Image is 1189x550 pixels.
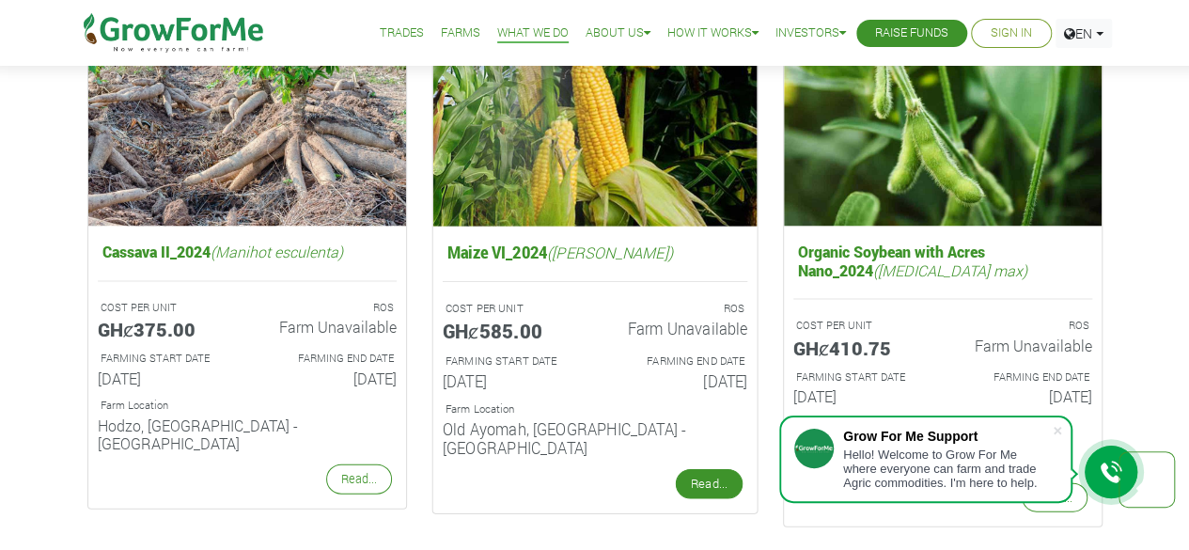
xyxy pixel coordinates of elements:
h5: GHȼ375.00 [98,318,233,340]
a: Investors [775,24,846,43]
i: (Manihot esculenta) [211,242,343,261]
a: Raise Funds [875,24,948,43]
h5: Maize VI_2024 [442,238,746,266]
p: ROS [264,300,394,316]
p: Estimated Farming End Date [612,353,744,369]
h6: Hodzo, [GEOGRAPHIC_DATA] - [GEOGRAPHIC_DATA] [98,416,397,452]
p: A unit is a quarter of an Acre [101,300,230,316]
a: Read... [675,469,742,499]
h6: [DATE] [98,369,233,387]
h5: Organic Soybean with Acres Nano_2024 [793,238,1092,283]
a: Farms [441,24,480,43]
a: EN [1056,19,1112,48]
img: growforme image [88,14,406,228]
h6: [DATE] [957,387,1092,405]
div: Hello! Welcome to Grow For Me where everyone can farm and trade Agric commodities. I'm here to help. [843,448,1052,490]
p: Estimated Farming Start Date [796,369,926,385]
a: How it Works [667,24,759,43]
i: ([MEDICAL_DATA] max) [873,260,1027,280]
h6: Old Ayomah, [GEOGRAPHIC_DATA] - [GEOGRAPHIC_DATA] [442,419,746,456]
h6: [DATE] [261,369,397,387]
h6: [DATE] [609,371,747,390]
p: ROS [960,318,1089,334]
h5: Cassava II_2024 [98,238,397,265]
p: Location of Farm [445,401,743,416]
div: Grow For Me Support [843,429,1052,444]
p: Location of Farm [101,398,394,414]
p: Estimated Farming End Date [264,351,394,367]
h6: [DATE] [793,387,929,405]
img: growforme image [784,14,1102,228]
p: ROS [612,300,744,316]
h6: [DATE] [442,371,580,390]
h5: GHȼ585.00 [442,320,580,342]
p: A unit is a quarter of an Acre [445,300,577,316]
a: Trades [380,24,424,43]
p: Estimated Farming End Date [960,369,1089,385]
a: Sign In [991,24,1032,43]
a: What We Do [497,24,569,43]
a: Read... [326,464,392,494]
h6: Farm Unavailable [261,318,397,336]
p: Estimated Farming Start Date [445,353,577,369]
h5: GHȼ410.75 [793,337,929,359]
a: About Us [586,24,650,43]
p: A unit is a quarter of an Acre [796,318,926,334]
img: growforme image [432,8,757,226]
p: Estimated Farming Start Date [101,351,230,367]
i: ([PERSON_NAME]) [547,242,673,261]
h6: Farm Unavailable [957,337,1092,354]
h6: Farm Unavailable [609,320,747,338]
